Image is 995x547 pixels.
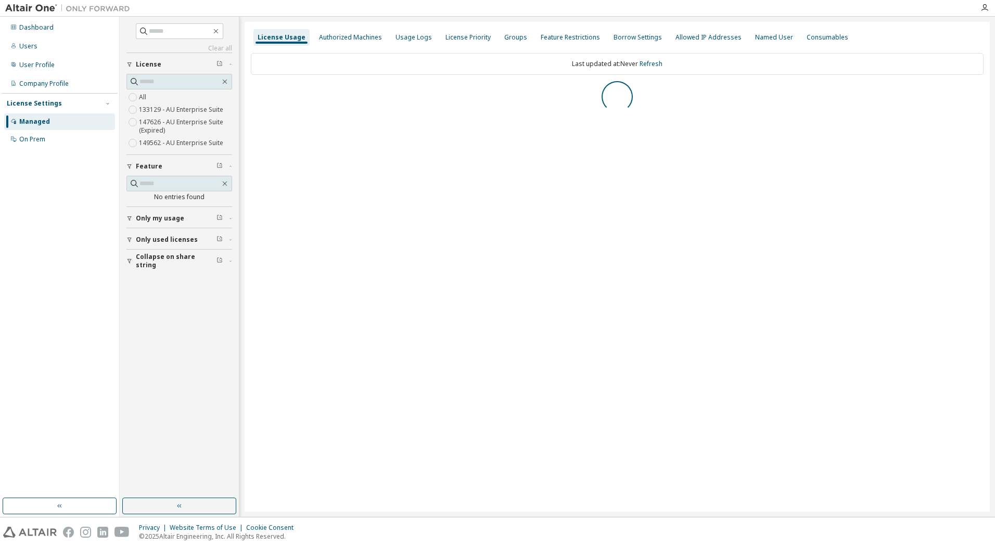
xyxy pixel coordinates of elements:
span: Only used licenses [136,236,198,244]
img: facebook.svg [63,527,74,538]
label: 149562 - AU Enterprise Suite [139,137,225,149]
div: Users [19,42,37,50]
div: Company Profile [19,80,69,88]
div: Cookie Consent [246,524,300,532]
a: Clear all [126,44,232,53]
div: Managed [19,118,50,126]
span: Clear filter [216,60,223,69]
img: Altair One [5,3,135,14]
div: License Priority [445,33,491,42]
span: License [136,60,161,69]
div: License Settings [7,99,62,108]
div: Feature Restrictions [541,33,600,42]
div: Consumables [807,33,848,42]
label: All [139,91,148,103]
img: youtube.svg [114,527,130,538]
span: Feature [136,162,162,171]
div: Dashboard [19,23,54,32]
div: Allowed IP Addresses [675,33,742,42]
img: linkedin.svg [97,527,108,538]
button: Feature [126,155,232,178]
span: Clear filter [216,236,223,244]
div: No entries found [126,193,232,201]
p: © 2025 Altair Engineering, Inc. All Rights Reserved. [139,532,300,541]
label: 133129 - AU Enterprise Suite [139,103,225,116]
span: Clear filter [216,257,223,265]
div: Authorized Machines [319,33,382,42]
div: Usage Logs [396,33,432,42]
div: Website Terms of Use [170,524,246,532]
div: Last updated at: Never [251,53,984,75]
a: Refresh [640,59,662,68]
button: Collapse on share string [126,250,232,272]
div: User Profile [19,61,55,69]
div: Named User [755,33,793,42]
label: 147626 - AU Enterprise Suite (Expired) [139,116,232,137]
button: Only my usage [126,207,232,230]
span: Clear filter [216,162,223,171]
div: Borrow Settings [614,33,662,42]
div: Privacy [139,524,170,532]
button: Only used licenses [126,228,232,251]
span: Clear filter [216,214,223,223]
div: License Usage [258,33,305,42]
button: License [126,53,232,76]
img: altair_logo.svg [3,527,57,538]
div: Groups [504,33,527,42]
span: Only my usage [136,214,184,223]
span: Collapse on share string [136,253,216,269]
img: instagram.svg [80,527,91,538]
div: On Prem [19,135,45,144]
